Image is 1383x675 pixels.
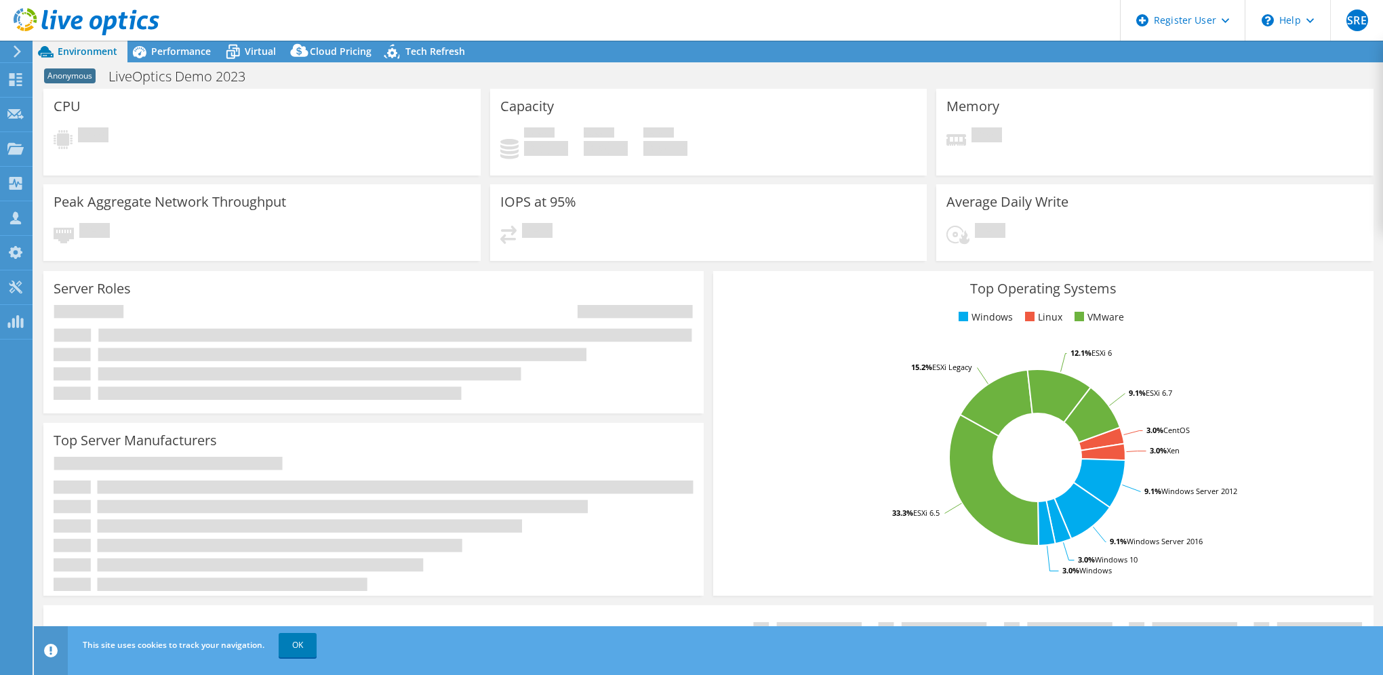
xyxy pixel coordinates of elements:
span: Pending [78,127,108,146]
h3: Average Daily Write [946,195,1068,209]
span: Free [584,127,614,141]
tspan: ESXi 6.7 [1146,388,1172,398]
h3: Memory [946,99,999,114]
span: Pending [971,127,1002,146]
span: SRE [1346,9,1368,31]
tspan: ESXi 6 [1091,348,1112,358]
tspan: 9.1% [1129,388,1146,398]
span: Total [643,127,674,141]
tspan: ESXi Legacy [932,362,972,372]
h1: LiveOptics Demo 2023 [102,69,266,84]
span: Performance [151,45,211,58]
h3: Server Roles [54,281,131,296]
tspan: 3.0% [1078,554,1095,565]
tspan: 9.1% [1110,536,1127,546]
h3: Top Server Manufacturers [54,433,217,448]
li: Windows [955,310,1013,325]
tspan: Windows 10 [1095,554,1138,565]
tspan: Windows [1079,565,1112,575]
span: Pending [79,223,110,241]
tspan: CentOS [1163,425,1190,435]
tspan: 3.0% [1146,425,1163,435]
tspan: 3.0% [1062,565,1079,575]
tspan: Xen [1167,445,1180,455]
h3: CPU [54,99,81,114]
span: Used [524,127,555,141]
tspan: 9.1% [1144,486,1161,496]
h3: Top Operating Systems [723,281,1363,296]
tspan: 15.2% [911,362,932,372]
tspan: ESXi 6.5 [913,508,940,518]
span: Pending [522,223,553,241]
span: Anonymous [44,68,96,83]
li: VMware [1071,310,1124,325]
tspan: 12.1% [1070,348,1091,358]
span: Cloud Pricing [310,45,372,58]
h4: 0 GiB [643,141,687,156]
h3: Capacity [500,99,554,114]
span: Virtual [245,45,276,58]
tspan: Windows Server 2012 [1161,486,1237,496]
a: OK [279,633,317,657]
span: This site uses cookies to track your navigation. [83,639,264,651]
tspan: Windows Server 2016 [1127,536,1203,546]
svg: \n [1262,14,1274,26]
h3: Peak Aggregate Network Throughput [54,195,286,209]
span: Pending [975,223,1005,241]
h4: 0 GiB [584,141,628,156]
li: Linux [1022,310,1062,325]
span: Environment [58,45,117,58]
h4: 0 GiB [524,141,568,156]
span: Tech Refresh [405,45,465,58]
tspan: 3.0% [1150,445,1167,455]
h3: IOPS at 95% [500,195,576,209]
tspan: 33.3% [892,508,913,518]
